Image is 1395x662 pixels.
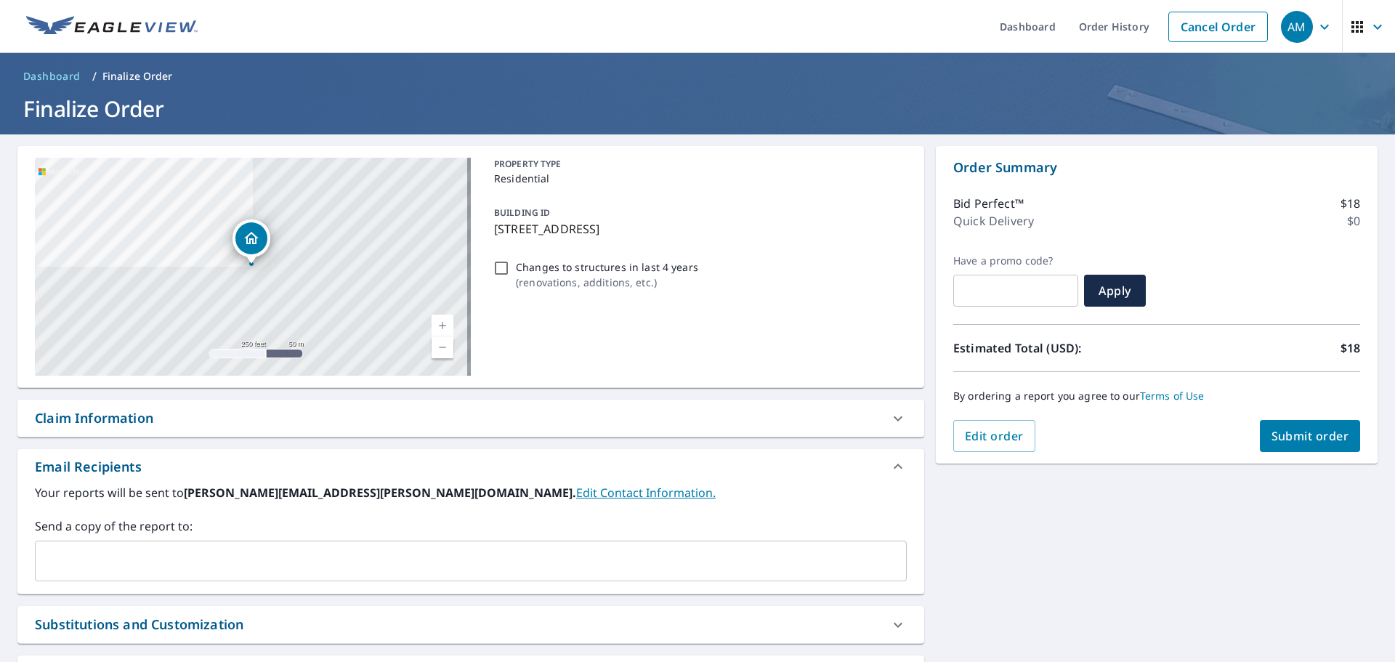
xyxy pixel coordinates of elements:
[1168,12,1268,42] a: Cancel Order
[1347,212,1360,230] p: $0
[1281,11,1313,43] div: AM
[953,195,1024,212] p: Bid Perfect™
[35,408,153,428] div: Claim Information
[35,457,142,477] div: Email Recipients
[1096,283,1134,299] span: Apply
[17,449,924,484] div: Email Recipients
[35,517,907,535] label: Send a copy of the report to:
[35,484,907,501] label: Your reports will be sent to
[953,254,1078,267] label: Have a promo code?
[494,220,901,238] p: [STREET_ADDRESS]
[953,389,1360,403] p: By ordering a report you agree to our
[953,158,1360,177] p: Order Summary
[953,212,1034,230] p: Quick Delivery
[17,606,924,643] div: Substitutions and Customization
[17,65,86,88] a: Dashboard
[17,94,1378,124] h1: Finalize Order
[953,339,1157,357] p: Estimated Total (USD):
[1341,195,1360,212] p: $18
[102,69,173,84] p: Finalize Order
[953,420,1035,452] button: Edit order
[1271,428,1349,444] span: Submit order
[965,428,1024,444] span: Edit order
[1260,420,1361,452] button: Submit order
[92,68,97,85] li: /
[1140,389,1205,403] a: Terms of Use
[494,206,550,219] p: BUILDING ID
[494,158,901,171] p: PROPERTY TYPE
[494,171,901,186] p: Residential
[17,400,924,437] div: Claim Information
[576,485,716,501] a: EditContactInfo
[17,65,1378,88] nav: breadcrumb
[432,315,453,336] a: Current Level 17, Zoom In
[184,485,576,501] b: [PERSON_NAME][EMAIL_ADDRESS][PERSON_NAME][DOMAIN_NAME].
[1341,339,1360,357] p: $18
[26,16,198,38] img: EV Logo
[35,615,243,634] div: Substitutions and Customization
[432,336,453,358] a: Current Level 17, Zoom Out
[1084,275,1146,307] button: Apply
[232,219,270,265] div: Dropped pin, building 1, Residential property, 320 Serpentine Dr North Augusta, SC 29841
[516,259,698,275] p: Changes to structures in last 4 years
[516,275,698,290] p: ( renovations, additions, etc. )
[23,69,81,84] span: Dashboard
